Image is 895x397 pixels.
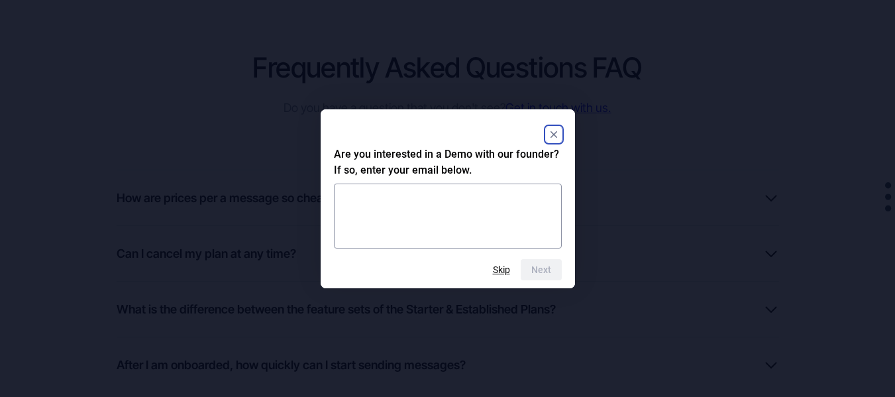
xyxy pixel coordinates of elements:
[521,259,562,280] button: Next question
[334,146,562,178] h2: Are you interested in a Demo with our founder? If so, enter your email below.
[546,127,562,142] button: Close
[493,264,510,275] button: Skip
[321,109,575,288] dialog: Are you interested in a Demo with our founder? If so, enter your email below.
[334,184,562,249] textarea: Are you interested in a Demo with our founder? If so, enter your email below.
